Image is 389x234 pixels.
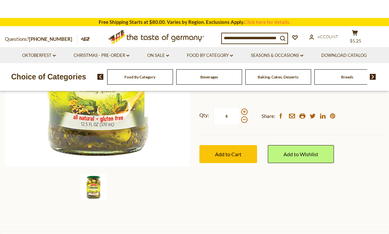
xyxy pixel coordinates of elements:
span: Add to Cart [215,151,241,157]
span: Account [317,34,338,39]
img: next arrow [370,74,376,80]
img: previous arrow [97,74,104,80]
a: Account [309,33,338,41]
a: Food By Category [124,75,155,79]
a: Click here for details. [244,19,290,25]
a: Download Catalog [321,52,367,59]
img: Hengstenberg Cornichons Mildly Spiced [80,174,107,200]
strong: Qty: [199,111,209,119]
a: Seasons & Occasions [251,52,303,59]
p: Questions? [5,35,77,43]
button: Add to Cart [199,145,257,163]
a: Add to Wishlist [268,145,334,163]
a: Baking, Cakes, Desserts [258,75,298,79]
input: Qty: [213,107,240,125]
a: Beverages [200,75,218,79]
button: $5.25 [345,30,365,46]
span: Share: [262,112,275,120]
a: Breads [341,75,353,79]
a: Christmas - PRE-ORDER [74,52,129,59]
a: Food By Category [187,52,233,59]
a: On Sale [147,52,169,59]
span: $5.25 [350,38,361,43]
a: Oktoberfest [22,52,56,59]
a: [PHONE_NUMBER] [29,36,72,42]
